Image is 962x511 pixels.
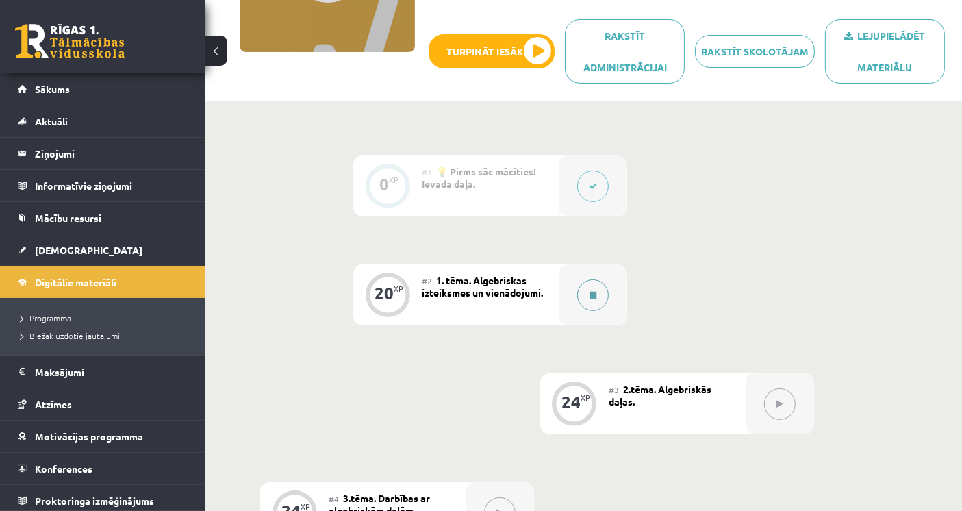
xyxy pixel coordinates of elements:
[18,453,188,484] a: Konferences
[35,462,92,475] span: Konferences
[35,276,116,288] span: Digitālie materiāli
[609,384,619,395] span: #3
[609,383,711,408] span: 2.tēma. Algebriskās daļas.
[15,24,125,58] a: Rīgas 1. Tālmācības vidusskola
[18,234,188,266] a: [DEMOGRAPHIC_DATA]
[301,503,310,510] div: XP
[18,356,188,388] a: Maksājumi
[35,212,101,224] span: Mācību resursi
[18,138,188,169] a: Ziņojumi
[21,312,192,324] a: Programma
[561,396,581,408] div: 24
[35,398,72,410] span: Atzīmes
[18,421,188,452] a: Motivācijas programma
[375,287,394,299] div: 20
[329,493,339,504] span: #4
[21,330,120,341] span: Biežāk uzdotie jautājumi
[21,329,192,342] a: Biežāk uzdotie jautājumi
[18,266,188,298] a: Digitālie materiāli
[825,19,945,84] a: Lejupielādēt materiālu
[581,394,590,401] div: XP
[422,275,432,286] span: #2
[35,138,188,169] legend: Ziņojumi
[422,166,432,177] span: #1
[565,19,685,84] a: Rakstīt administrācijai
[35,115,68,127] span: Aktuāli
[18,105,188,137] a: Aktuāli
[35,495,154,507] span: Proktoringa izmēģinājums
[379,178,389,190] div: 0
[18,170,188,201] a: Informatīvie ziņojumi
[35,356,188,388] legend: Maksājumi
[18,202,188,234] a: Mācību resursi
[21,312,71,323] span: Programma
[429,34,555,68] button: Turpināt iesākto
[35,170,188,201] legend: Informatīvie ziņojumi
[18,388,188,420] a: Atzīmes
[18,73,188,105] a: Sākums
[35,430,143,443] span: Motivācijas programma
[35,244,142,256] span: [DEMOGRAPHIC_DATA]
[422,165,536,190] span: 💡 Pirms sāc mācīties! Ievada daļa.
[35,83,70,95] span: Sākums
[389,176,398,184] div: XP
[422,274,543,299] span: 1. tēma. Algebriskas izteiksmes un vienādojumi.
[695,35,815,68] a: Rakstīt skolotājam
[394,285,403,292] div: XP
